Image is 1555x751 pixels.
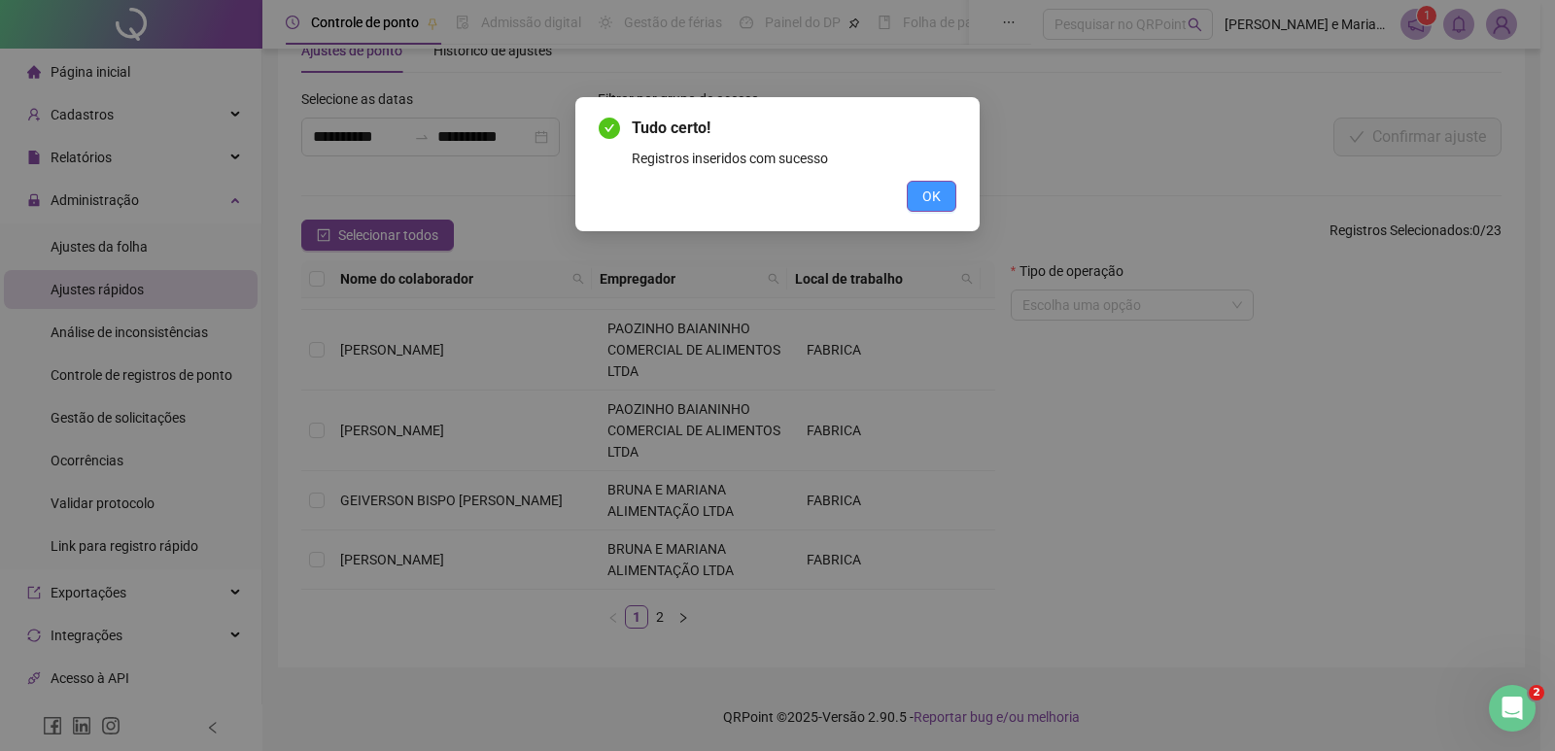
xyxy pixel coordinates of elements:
[1489,685,1536,732] iframe: Intercom live chat
[922,186,941,207] span: OK
[1529,685,1544,700] span: 2
[599,118,620,139] span: check-circle
[907,181,956,212] button: OK
[632,148,956,169] div: Registros inseridos com sucesso
[632,117,956,140] span: Tudo certo!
